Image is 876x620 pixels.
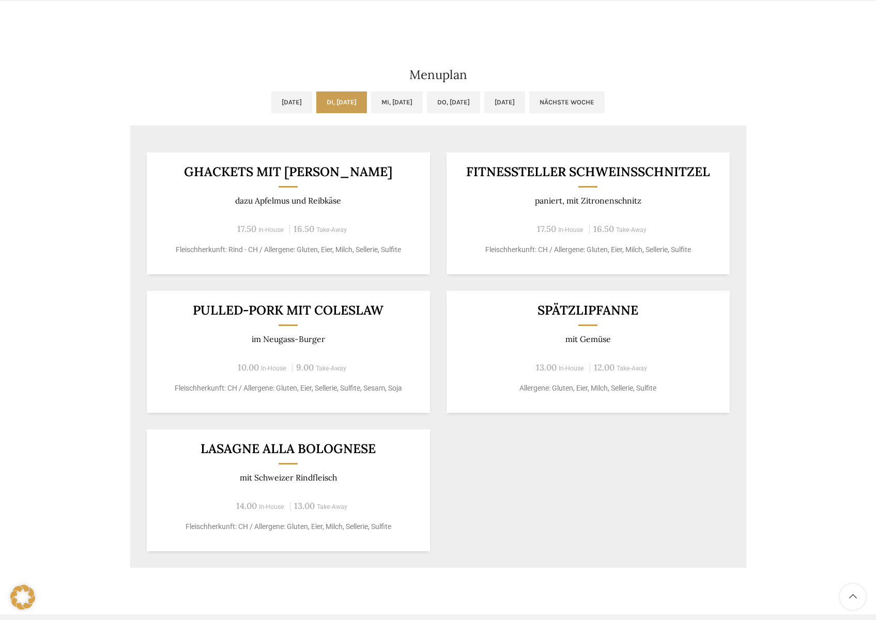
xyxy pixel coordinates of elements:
[237,223,256,235] span: 17.50
[316,91,367,113] a: Di, [DATE]
[294,500,315,512] span: 13.00
[296,362,314,373] span: 9.00
[316,365,346,372] span: Take-Away
[236,500,257,512] span: 14.00
[316,226,347,234] span: Take-Away
[159,334,417,344] p: im Neugass-Burger
[459,196,717,206] p: paniert, mit Zitronenschnitz
[617,365,647,372] span: Take-Away
[537,223,556,235] span: 17.50
[159,196,417,206] p: dazu Apfelmus und Reibkäse
[459,383,717,394] p: Allergene: Gluten, Eier, Milch, Sellerie, Sulfite
[159,521,417,532] p: Fleischherkunft: CH / Allergene: Gluten, Eier, Milch, Sellerie, Sulfite
[317,503,347,510] span: Take-Away
[459,334,717,344] p: mit Gemüse
[130,69,746,81] h2: Menuplan
[159,244,417,255] p: Fleischherkunft: Rind - CH / Allergene: Gluten, Eier, Milch, Sellerie, Sulfite
[159,165,417,178] h3: Ghackets mit [PERSON_NAME]
[159,383,417,394] p: Fleischherkunft: CH / Allergene: Gluten, Eier, Sellerie, Sulfite, Sesam, Soja
[159,473,417,483] p: mit Schweizer Rindfleisch
[593,223,614,235] span: 16.50
[616,226,647,234] span: Take-Away
[840,584,866,610] a: Scroll to top button
[427,91,480,113] a: Do, [DATE]
[459,165,717,178] h3: Fitnessteller Schweinsschnitzel
[536,362,557,373] span: 13.00
[484,91,525,113] a: [DATE]
[459,244,717,255] p: Fleischherkunft: CH / Allergene: Gluten, Eier, Milch, Sellerie, Sulfite
[294,223,314,235] span: 16.50
[371,91,423,113] a: Mi, [DATE]
[159,442,417,455] h3: Lasagne alla Bolognese
[594,362,614,373] span: 12.00
[529,91,605,113] a: Nächste Woche
[271,91,312,113] a: [DATE]
[238,362,259,373] span: 10.00
[261,365,286,372] span: In-House
[159,304,417,317] h3: Pulled-Pork mit Coleslaw
[559,365,584,372] span: In-House
[259,503,284,510] span: In-House
[258,226,284,234] span: In-House
[558,226,583,234] span: In-House
[459,304,717,317] h3: Spätzlipfanne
